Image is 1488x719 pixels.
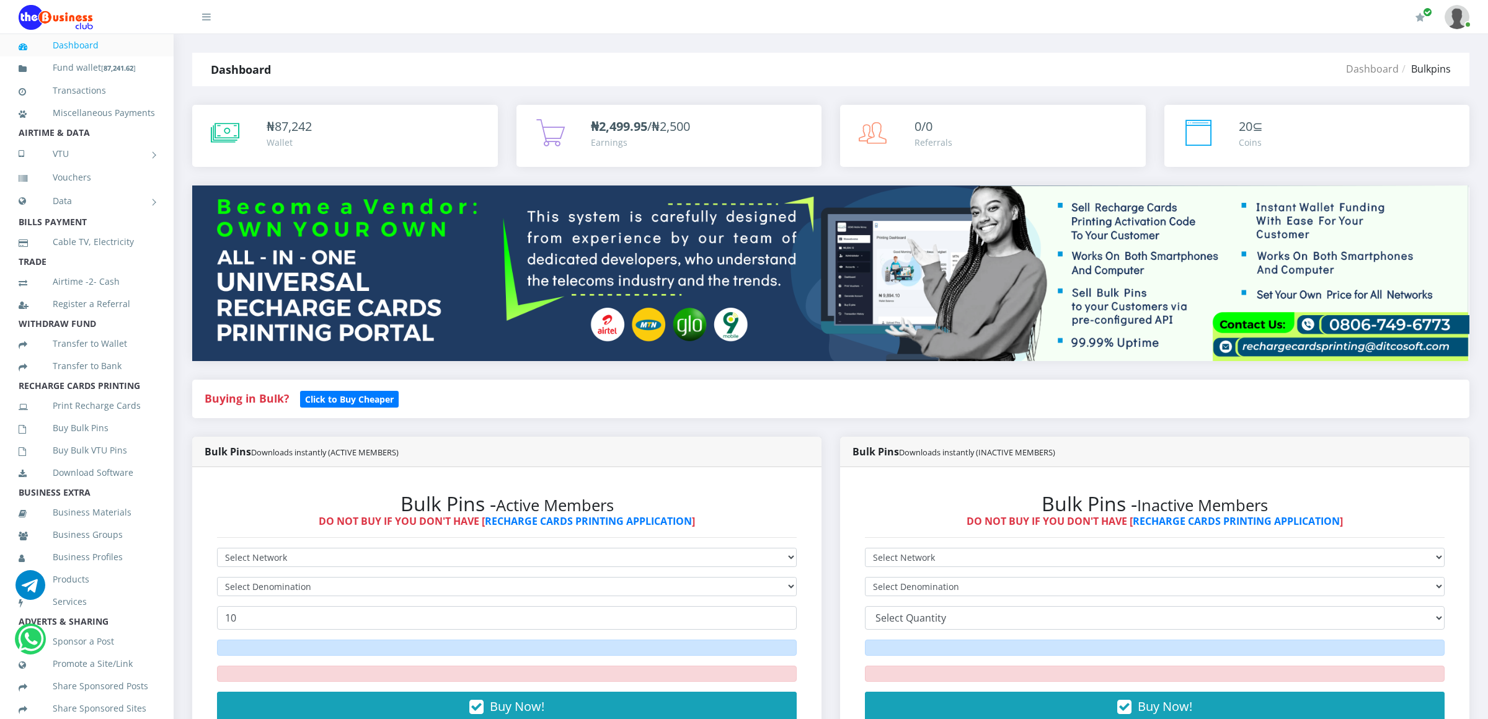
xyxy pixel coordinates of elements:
[967,514,1343,528] strong: DO NOT BUY IF YOU DON'T HAVE [ ]
[217,492,797,516] h2: Bulk Pins -
[192,185,1469,361] img: multitenant_rcp.png
[267,117,312,136] div: ₦
[19,53,155,83] a: Fund wallet[87,241.62]
[1346,62,1399,76] a: Dashboard
[1133,514,1340,528] a: RECHARGE CARDS PRINTING APPLICATION
[1423,7,1432,17] span: Renew/Upgrade Subscription
[591,118,647,135] b: ₦2,499.95
[104,63,133,73] b: 87,241.62
[490,698,544,715] span: Buy Now!
[19,414,155,442] a: Buy Bulk Pins
[19,31,155,60] a: Dashboard
[1445,5,1469,29] img: User
[1239,117,1263,136] div: ⊆
[300,391,399,406] a: Click to Buy Cheaper
[211,62,271,77] strong: Dashboard
[192,105,498,167] a: ₦87,242 Wallet
[18,633,43,654] a: Chat for support
[305,393,394,405] b: Click to Buy Cheaper
[267,136,312,149] div: Wallet
[591,118,690,135] span: /₦2,500
[19,228,155,256] a: Cable TV, Electricity
[1138,698,1192,715] span: Buy Now!
[840,105,1146,167] a: 0/0 Referrals
[19,163,155,192] a: Vouchers
[19,99,155,127] a: Miscellaneous Payments
[275,118,312,135] span: 87,242
[205,391,289,406] strong: Buying in Bulk?
[914,118,932,135] span: 0/0
[19,565,155,594] a: Products
[914,136,952,149] div: Referrals
[591,136,690,149] div: Earnings
[19,138,155,169] a: VTU
[19,185,155,217] a: Data
[19,587,155,616] a: Services
[485,514,692,528] a: RECHARGE CARDS PRINTING APPLICATION
[19,290,155,318] a: Register a Referral
[516,105,822,167] a: ₦2,499.95/₦2,500 Earnings
[19,267,155,296] a: Airtime -2- Cash
[852,445,1055,458] strong: Bulk Pins
[19,352,155,380] a: Transfer to Bank
[15,579,45,600] a: Chat for support
[1239,136,1263,149] div: Coins
[1239,118,1252,135] span: 20
[251,447,399,458] small: Downloads instantly (ACTIVE MEMBERS)
[19,543,155,571] a: Business Profiles
[19,672,155,700] a: Share Sponsored Posts
[19,436,155,465] a: Buy Bulk VTU Pins
[19,650,155,678] a: Promote a Site/Link
[899,447,1055,458] small: Downloads instantly (INACTIVE MEMBERS)
[1137,494,1268,516] small: Inactive Members
[496,494,614,516] small: Active Members
[19,498,155,527] a: Business Materials
[19,76,155,105] a: Transactions
[205,445,399,458] strong: Bulk Pins
[19,458,155,487] a: Download Software
[865,492,1445,516] h2: Bulk Pins -
[19,627,155,656] a: Sponsor a Post
[319,514,695,528] strong: DO NOT BUY IF YOU DON'T HAVE [ ]
[19,520,155,549] a: Business Groups
[19,5,93,30] img: Logo
[19,329,155,358] a: Transfer to Wallet
[101,63,136,73] small: [ ]
[1415,12,1425,22] i: Renew/Upgrade Subscription
[1399,61,1451,76] li: Bulkpins
[19,391,155,420] a: Print Recharge Cards
[217,606,797,630] input: Enter Quantity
